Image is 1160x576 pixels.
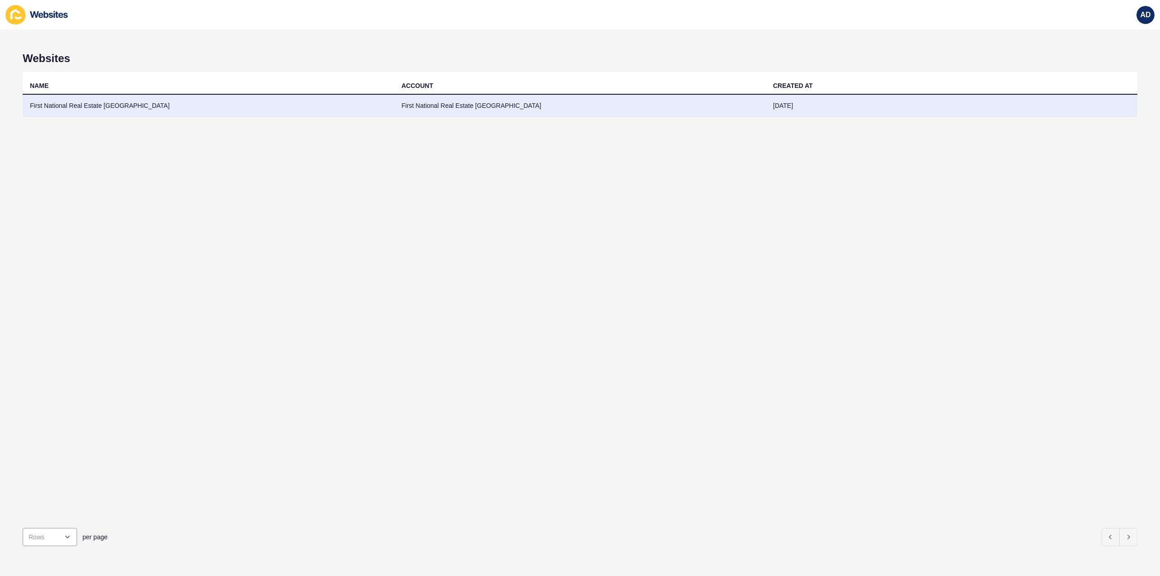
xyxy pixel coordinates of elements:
[773,81,813,90] div: CREATED AT
[30,81,48,90] div: NAME
[401,81,433,90] div: ACCOUNT
[1140,10,1150,19] span: AD
[766,95,1137,117] td: [DATE]
[23,95,394,117] td: First National Real Estate [GEOGRAPHIC_DATA]
[82,532,107,542] span: per page
[23,528,77,546] div: open menu
[23,52,1137,65] h1: Websites
[394,95,766,117] td: First National Real Estate [GEOGRAPHIC_DATA]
